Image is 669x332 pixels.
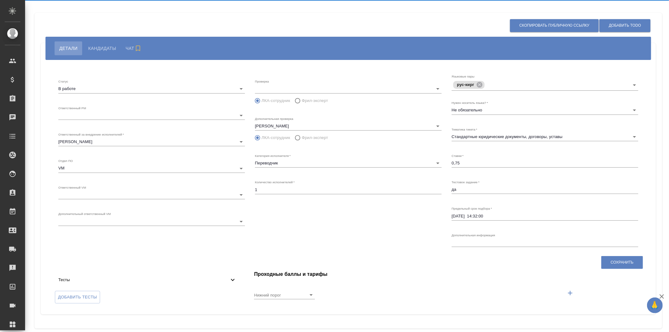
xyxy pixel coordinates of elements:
[302,98,328,104] span: Фрил-эксперт
[452,154,464,158] label: Ставки
[452,181,480,184] label: Тестовое задание
[452,207,492,210] label: Предельный срок подбора
[262,135,290,141] span: ЛКА-сотрудник
[58,133,124,136] label: Ответственный за внедрение исполнителей
[59,45,77,52] span: Детали
[452,106,638,115] div: Не обязательно
[453,82,478,87] span: рус-кирг
[452,101,488,104] label: Нужен носитель языка?
[510,19,599,32] button: Скопировать публичную ссылку
[134,45,142,52] svg: Подписаться
[58,137,245,146] div: [PERSON_NAME]
[452,75,475,78] label: Языковые пары
[55,291,100,303] label: Добавить тесты
[630,81,639,89] button: Open
[255,159,442,168] div: Переводчик
[58,106,86,110] label: Ответственный PM
[609,23,641,28] span: Добавить ToDo
[255,80,269,83] label: Проверка
[453,81,485,89] div: рус-кирг
[254,270,643,278] h4: Проходные баллы и тарифы
[452,128,477,131] label: Тематика тикета
[53,273,242,287] div: Тесты
[88,45,116,52] span: Кандидаты
[255,117,293,120] label: Дополнительная проверка
[601,256,643,269] button: Сохранить
[58,84,245,93] div: В работе
[452,187,638,192] textarea: да
[58,80,68,83] label: Статус
[126,45,143,52] span: Чат
[611,260,634,265] span: Сохранить
[58,159,73,163] label: Отдел ПО
[519,23,589,28] span: Скопировать публичную ссылку
[647,297,663,313] button: 🙏
[255,154,291,158] label: Категория исполнителя
[452,233,495,237] label: Дополнительная информация
[58,277,229,283] span: Тесты
[599,19,650,32] button: Добавить ToDo
[58,294,97,301] span: Добавить тесты
[255,122,442,131] div: [PERSON_NAME]
[58,164,245,173] div: VM
[302,135,328,141] span: Фрил-эксперт
[58,186,86,189] label: Ответственный VM
[58,212,111,216] label: Дополнительный ответственный VM
[307,291,316,299] button: Open
[262,98,290,104] span: ЛКА-сотрудник
[650,299,660,312] span: 🙏
[563,286,578,301] button: Добавить
[452,132,638,141] div: Стандартные юридические документы, договоры, уставы
[255,181,295,184] label: Количество исполнителей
